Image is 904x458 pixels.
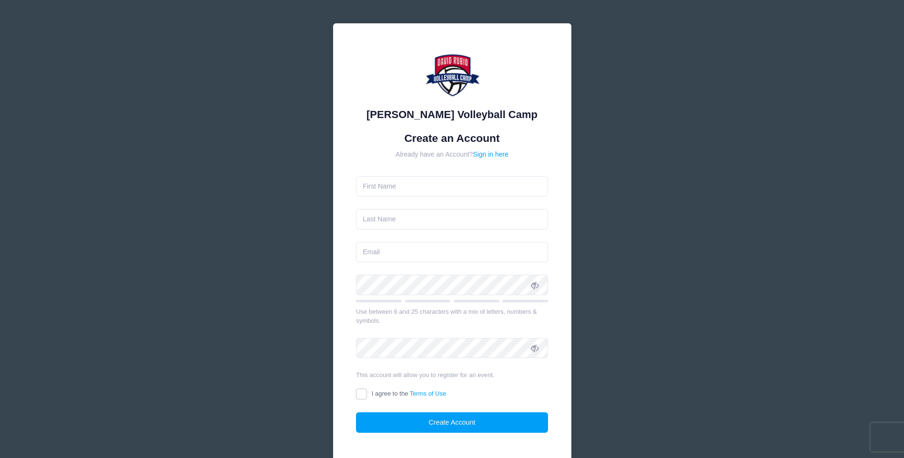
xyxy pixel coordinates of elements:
a: Terms of Use [410,390,447,397]
button: Create Account [356,412,548,433]
img: David Rubio Volleyball Camp [424,47,481,104]
span: I agree to the [372,390,446,397]
input: Email [356,242,548,262]
input: First Name [356,176,548,197]
a: Sign in here [473,150,508,158]
div: Use between 6 and 25 characters with a mix of letters, numbers & symbols. [356,307,548,326]
div: This account will allow you to register for an event. [356,370,548,380]
div: [PERSON_NAME] Volleyball Camp [356,107,548,122]
input: I agree to theTerms of Use [356,388,367,399]
h1: Create an Account [356,132,548,145]
div: Already have an Account? [356,149,548,159]
input: Last Name [356,209,548,229]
